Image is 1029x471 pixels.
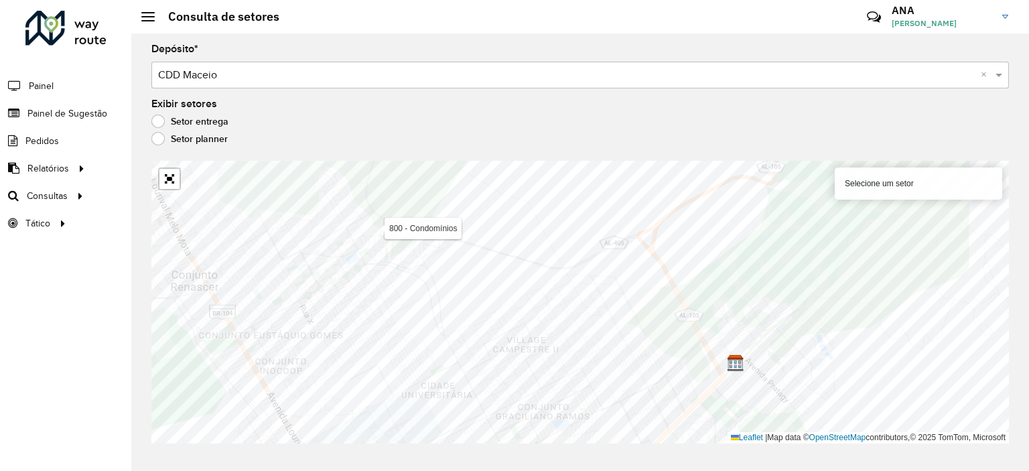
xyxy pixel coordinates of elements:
label: Setor planner [151,132,228,145]
label: Setor entrega [151,115,228,128]
h2: Consulta de setores [155,9,279,24]
a: Contato Rápido [860,3,888,31]
label: Exibir setores [151,96,217,112]
span: [PERSON_NAME] [892,17,992,29]
span: Consultas [27,189,68,203]
span: Painel de Sugestão [27,107,107,121]
span: Painel [29,79,54,93]
span: | [765,433,767,442]
span: Tático [25,216,50,230]
a: Abrir mapa em tela cheia [159,169,180,189]
a: OpenStreetMap [809,433,866,442]
span: Relatórios [27,161,69,176]
span: Clear all [981,67,992,83]
h3: ANA [892,4,992,17]
div: Map data © contributors,© 2025 TomTom, Microsoft [728,432,1009,444]
div: Selecione um setor [835,167,1002,200]
label: Depósito [151,41,198,57]
a: Leaflet [731,433,763,442]
span: Pedidos [25,134,59,148]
